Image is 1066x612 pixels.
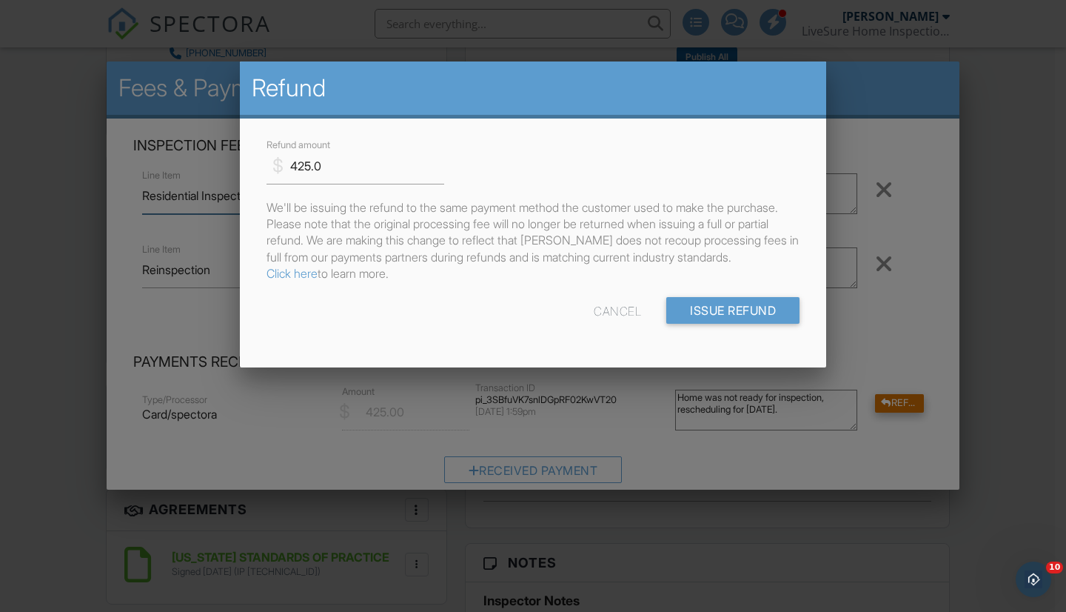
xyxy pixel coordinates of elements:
div: Cancel [594,297,641,324]
label: Refund amount [266,139,330,152]
p: We'll be issuing the refund to the same payment method the customer used to make the purchase. Pl... [266,199,799,282]
input: Issue Refund [666,297,799,324]
h2: Refund [252,73,814,103]
iframe: Intercom live chat [1016,562,1051,597]
div: $ [272,153,284,179]
span: 10 [1046,562,1063,573]
a: Click here [266,266,318,281]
